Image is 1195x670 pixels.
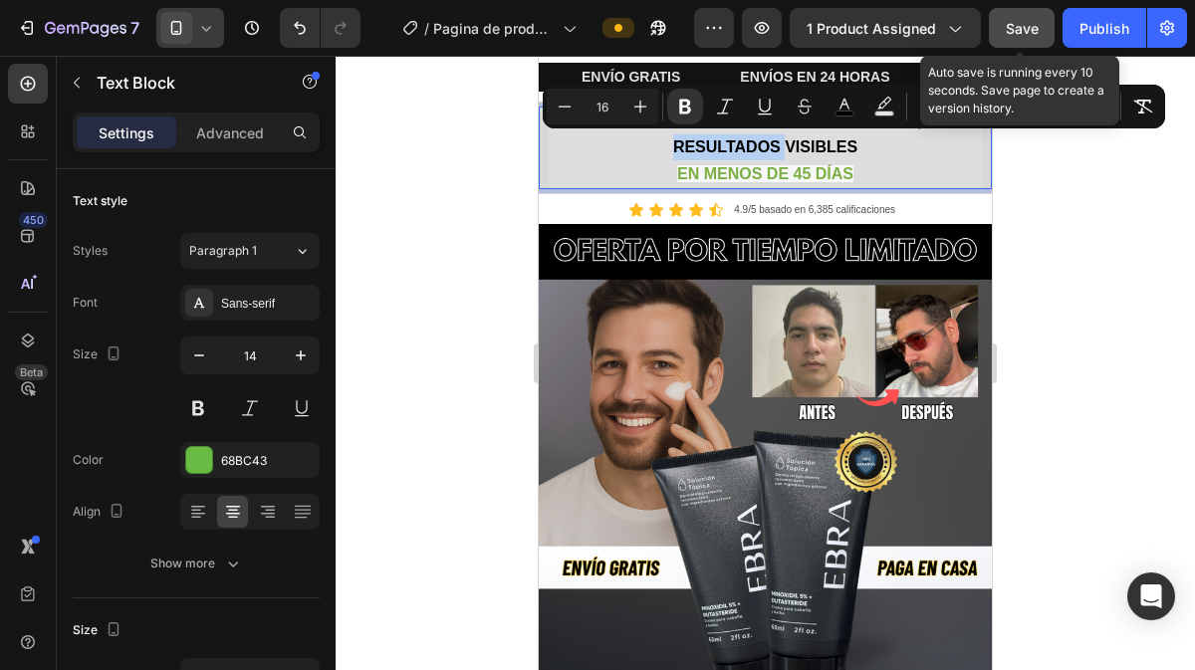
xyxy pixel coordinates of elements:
[221,452,315,470] div: 68BC43
[543,85,1165,128] div: Editor contextual toolbar
[221,295,315,313] div: Sans-serif
[539,56,992,670] iframe: Design area
[410,9,597,34] p: RECUPERA TU CONFIANZA
[150,554,243,573] div: Show more
[73,546,320,581] button: Show more
[73,294,98,312] div: Font
[73,617,125,644] div: Size
[73,341,125,368] div: Size
[195,148,357,159] span: 4.9/5 basado en 6,385 calificaciones
[19,212,48,228] div: 450
[1127,572,1175,620] div: Open Intercom Messenger
[73,499,128,526] div: Align
[138,110,315,126] strong: EN MENOS DE 45 DÍAS
[433,18,555,39] span: Pagina de producto
[97,71,266,95] p: Text Block
[1079,18,1129,39] div: Publish
[30,57,423,100] strong: CRECE TU BARBA SIN COMPLICACIONES NI , CON RESULTADOS VISIBLES
[280,8,360,48] div: Undo/Redo
[180,233,320,269] button: Paragraph 1
[807,18,936,39] span: 1 product assigned
[73,192,127,210] div: Text style
[189,242,257,260] span: Paragraph 1
[196,122,264,143] p: Advanced
[15,364,48,380] div: Beta
[1006,20,1039,37] span: Save
[73,242,108,260] div: Styles
[989,8,1055,48] button: Save
[99,122,154,143] p: Settings
[10,51,443,133] div: Rich Text Editor. Editing area: main
[790,8,981,48] button: 1 product assigned
[73,451,104,469] div: Color
[1063,8,1146,48] button: Publish
[8,8,148,48] button: 7
[424,18,429,39] span: /
[130,16,139,40] p: 7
